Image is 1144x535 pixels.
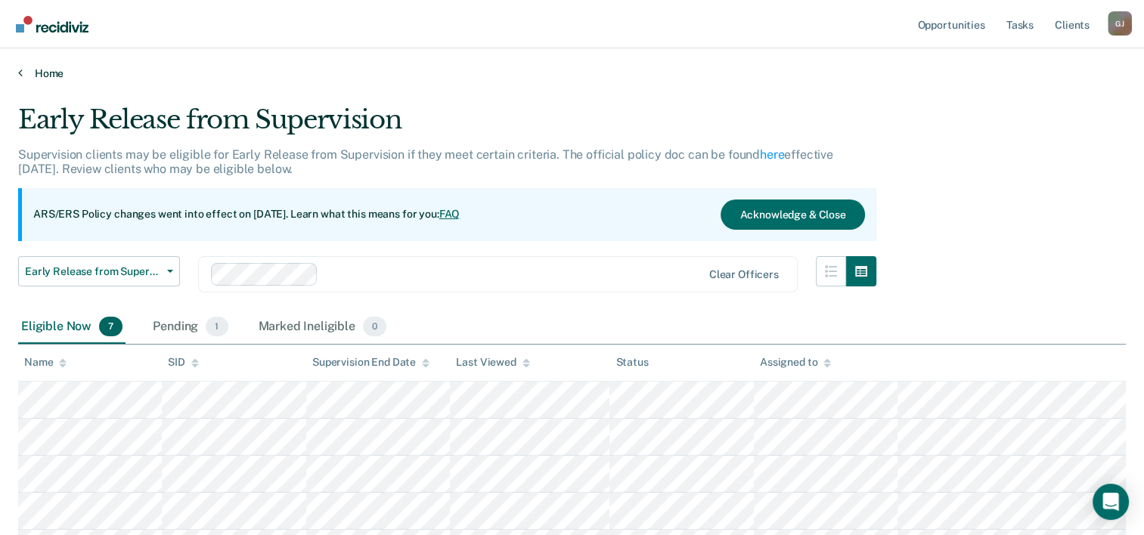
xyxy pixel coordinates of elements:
button: Acknowledge & Close [721,199,864,230]
div: Supervision End Date [312,356,429,369]
a: here [760,147,784,162]
div: Status [615,356,648,369]
div: Eligible Now7 [18,311,126,344]
button: Profile dropdown button [1108,11,1132,36]
div: SID [168,356,199,369]
span: 1 [206,317,228,336]
span: Early Release from Supervision [25,265,161,278]
a: FAQ [439,208,460,220]
img: Recidiviz [16,16,88,32]
div: Clear officers [709,268,779,281]
div: Assigned to [760,356,831,369]
div: Early Release from Supervision [18,104,876,147]
div: Last Viewed [456,356,529,369]
div: Open Intercom Messenger [1093,484,1129,520]
div: Name [24,356,67,369]
p: ARS/ERS Policy changes went into effect on [DATE]. Learn what this means for you: [33,207,460,222]
a: Home [18,66,1126,80]
div: Pending1 [150,311,231,344]
span: 7 [99,317,122,336]
div: G J [1108,11,1132,36]
div: Marked Ineligible0 [256,311,390,344]
p: Supervision clients may be eligible for Early Release from Supervision if they meet certain crite... [18,147,833,176]
button: Early Release from Supervision [18,256,180,286]
span: 0 [363,317,386,336]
